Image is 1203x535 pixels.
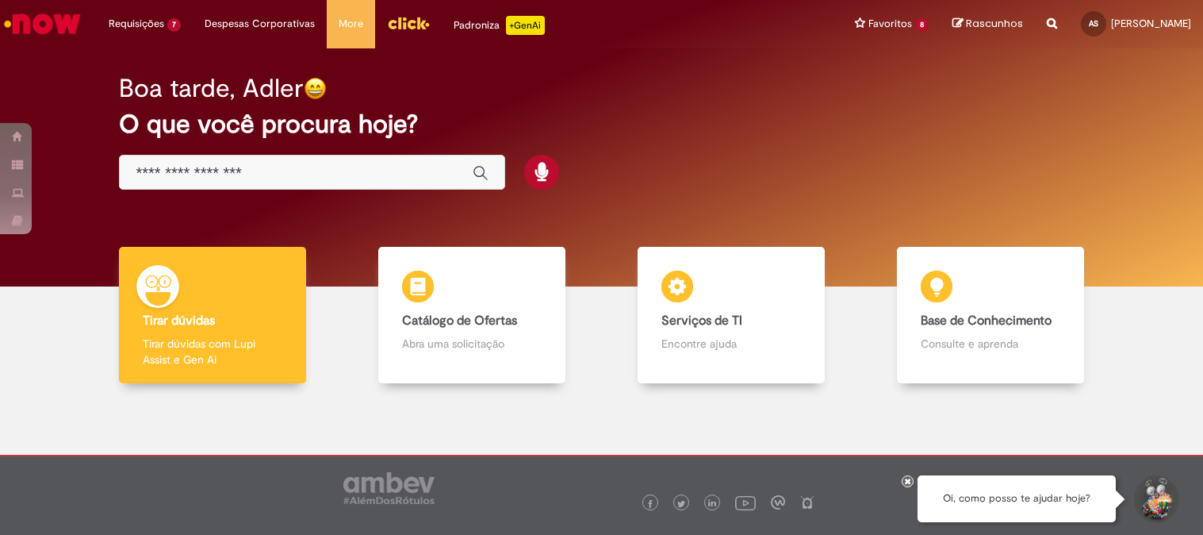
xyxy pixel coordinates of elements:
[343,247,602,384] a: Catálogo de Ofertas Abra uma solicitação
[143,313,215,329] b: Tirar dúvidas
[1132,475,1179,523] button: Iniciar Conversa de Suporte
[109,16,164,32] span: Requisições
[119,75,304,102] h2: Boa tarde, Adler
[387,11,430,35] img: click_logo_yellow_360x200.png
[868,16,912,32] span: Favoritos
[339,16,363,32] span: More
[735,492,756,513] img: logo_footer_youtube.png
[602,247,861,384] a: Serviços de TI Encontre ajuda
[402,336,542,352] p: Abra uma solicitação
[402,313,517,329] b: Catálogo de Ofertas
[800,495,814,510] img: logo_footer_naosei.png
[1111,17,1191,30] span: [PERSON_NAME]
[661,336,801,352] p: Encontre ajuda
[952,17,1023,32] a: Rascunhos
[1089,18,1098,29] span: AS
[646,500,654,508] img: logo_footer_facebook.png
[677,500,685,508] img: logo_footer_twitter.png
[205,16,315,32] span: Despesas Corporativas
[167,18,181,32] span: 7
[915,18,929,32] span: 8
[454,16,545,35] div: Padroniza
[119,110,1083,138] h2: O que você procura hoje?
[506,16,545,35] p: +GenAi
[860,247,1120,384] a: Base de Conhecimento Consulte e aprenda
[304,77,327,100] img: happy-face.png
[2,8,83,40] img: ServiceNow
[921,336,1060,352] p: Consulte e aprenda
[771,495,785,510] img: logo_footer_workplace.png
[83,247,343,384] a: Tirar dúvidas Tirar dúvidas com Lupi Assist e Gen Ai
[343,472,435,504] img: logo_footer_ambev_rotulo_gray.png
[918,475,1116,522] div: Oi, como posso te ajudar hoje?
[921,313,1052,329] b: Base de Conhecimento
[966,16,1023,31] span: Rascunhos
[143,336,282,368] p: Tirar dúvidas com Lupi Assist e Gen Ai
[661,313,742,329] b: Serviços de TI
[708,499,716,509] img: logo_footer_linkedin.png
